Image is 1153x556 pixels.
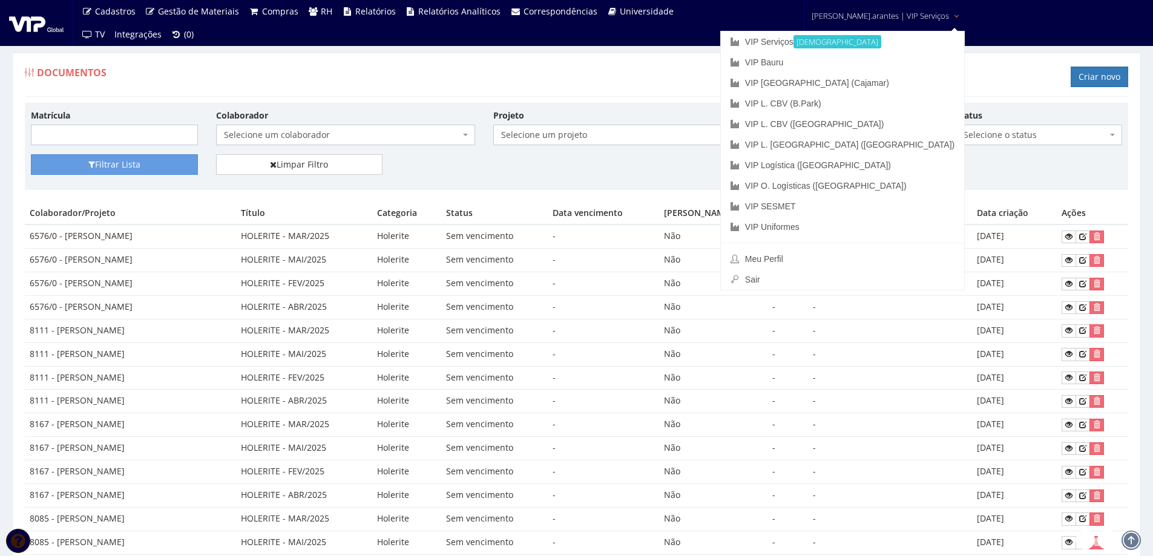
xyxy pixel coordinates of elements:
span: Relatórios [355,5,396,17]
td: - [808,483,972,507]
td: - [548,319,659,342]
td: - [548,531,659,554]
td: HOLERITE - MAR/2025 [236,413,372,437]
td: HOLERITE - MAI/2025 [236,249,372,272]
td: HOLERITE - MAI/2025 [236,342,372,366]
td: Não [659,460,767,484]
a: Sair [721,269,964,290]
td: [DATE] [972,507,1057,531]
td: HOLERITE - MAR/2025 [236,507,372,531]
td: Holerite [372,366,441,390]
td: Holerite [372,295,441,319]
a: Integrações [110,23,166,46]
th: Data criação [972,202,1057,224]
span: Compras [262,5,298,17]
a: VIP L. [GEOGRAPHIC_DATA] ([GEOGRAPHIC_DATA]) [721,134,964,155]
td: - [808,437,972,460]
td: HOLERITE - MAR/2025 [236,319,372,342]
td: Não [659,342,767,366]
a: VIP O. Logísticas ([GEOGRAPHIC_DATA]) [721,175,964,196]
td: 8111 - [PERSON_NAME] [25,319,236,342]
td: - [808,460,972,484]
td: HOLERITE - MAR/2025 [236,224,372,248]
td: - [808,319,972,342]
span: RH [321,5,332,17]
th: [PERSON_NAME] [659,202,767,224]
td: HOLERITE - ABR/2025 [236,390,372,413]
th: Status [441,202,548,224]
td: - [548,437,659,460]
span: Selecione um projeto [501,129,737,141]
small: [DEMOGRAPHIC_DATA] [793,35,881,48]
td: Sem vencimento [441,413,548,437]
td: 8111 - [PERSON_NAME] [25,390,236,413]
span: Universidade [620,5,674,17]
td: - [808,413,972,437]
th: Título [236,202,372,224]
td: 8085 - [PERSON_NAME] [25,531,236,554]
th: Ações [1057,202,1128,224]
label: Status [956,110,982,122]
td: - [808,390,972,413]
img: logo [9,14,64,32]
td: Sem vencimento [441,366,548,390]
td: 8167 - [PERSON_NAME] [25,460,236,484]
td: - [808,366,972,390]
a: Limpar Filtro [216,154,383,175]
label: Projeto [493,110,524,122]
td: Holerite [372,224,441,248]
span: Integrações [114,28,162,40]
td: HOLERITE - FEV/2025 [236,460,372,484]
td: [DATE] [972,272,1057,296]
td: Não [659,366,767,390]
th: Categoria [372,202,441,224]
td: Holerite [372,460,441,484]
td: - [548,460,659,484]
td: Sem vencimento [441,507,548,531]
td: Sem vencimento [441,390,548,413]
td: - [767,507,808,531]
td: Não [659,249,767,272]
a: TV [77,23,110,46]
td: - [548,366,659,390]
td: HOLERITE - FEV/2025 [236,272,372,296]
td: HOLERITE - ABR/2025 [236,295,372,319]
td: - [767,342,808,366]
td: - [767,295,808,319]
td: 6576/0 - [PERSON_NAME] [25,249,236,272]
td: Sem vencimento [441,272,548,296]
td: - [548,507,659,531]
td: Não [659,507,767,531]
td: 8167 - [PERSON_NAME] [25,413,236,437]
td: - [548,272,659,296]
span: Selecione um colaborador [224,129,460,141]
td: 8167 - [PERSON_NAME] [25,437,236,460]
td: Holerite [372,249,441,272]
td: Sem vencimento [441,483,548,507]
span: TV [95,28,105,40]
label: Colaborador [216,110,268,122]
td: Sem vencimento [441,437,548,460]
td: Não [659,319,767,342]
td: [DATE] [972,460,1057,484]
td: [DATE] [972,249,1057,272]
td: [DATE] [972,319,1057,342]
td: [DATE] [972,224,1057,248]
td: - [548,249,659,272]
td: 8167 - [PERSON_NAME] [25,483,236,507]
td: [DATE] [972,483,1057,507]
a: VIP L. CBV ([GEOGRAPHIC_DATA]) [721,114,964,134]
th: Data vencimento [548,202,659,224]
button: Filtrar Lista [31,154,198,175]
td: Não [659,531,767,554]
td: Holerite [372,319,441,342]
a: VIP L. CBV (B.Park) [721,93,964,114]
td: Não [659,413,767,437]
span: Cadastros [95,5,136,17]
td: Holerite [372,531,441,554]
a: Meu Perfil [721,249,964,269]
td: Holerite [372,483,441,507]
td: - [767,483,808,507]
span: Documentos [37,66,107,79]
a: Criar novo [1071,67,1128,87]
